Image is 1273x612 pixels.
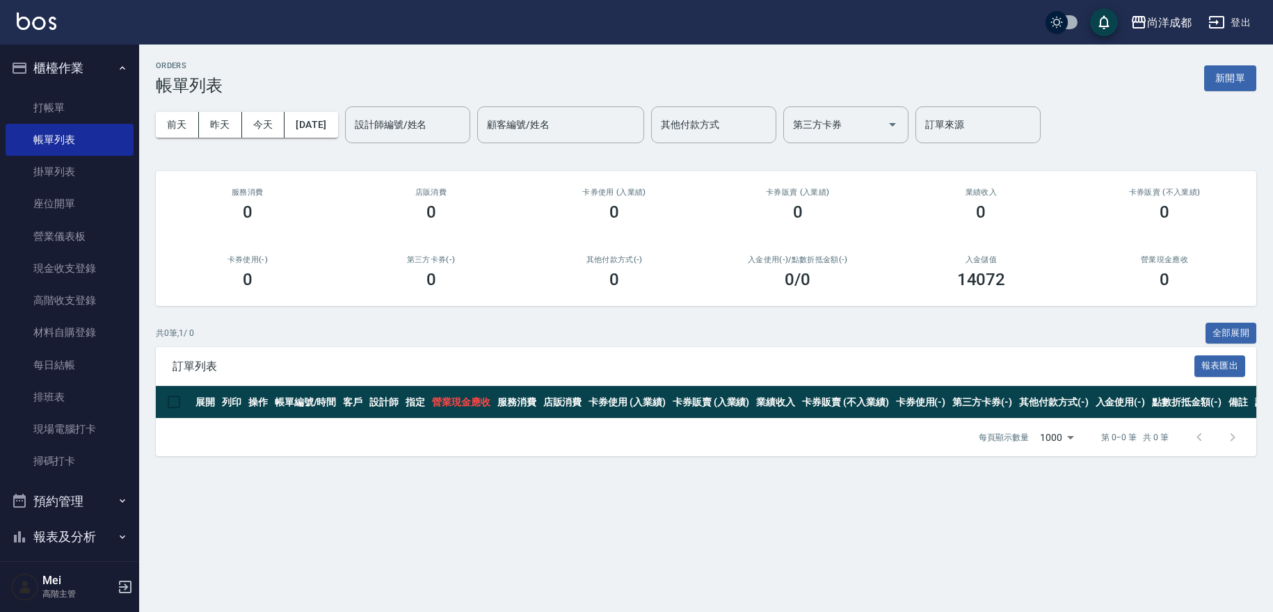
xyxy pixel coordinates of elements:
[1206,323,1257,344] button: 全部展開
[6,50,134,86] button: 櫃檯作業
[42,574,113,588] h5: Mei
[1092,386,1149,419] th: 入金使用(-)
[429,386,494,419] th: 營業現金應收
[173,360,1194,373] span: 訂單列表
[906,255,1057,264] h2: 入金儲值
[1089,188,1240,197] h2: 卡券販賣 (不入業績)
[906,188,1057,197] h2: 業績收入
[6,188,134,220] a: 座位開單
[1148,386,1225,419] th: 點數折抵金額(-)
[243,270,253,289] h3: 0
[1204,71,1256,84] a: 新開單
[785,270,810,289] h3: 0 /0
[609,270,619,289] h3: 0
[173,255,323,264] h2: 卡券使用(-)
[6,555,134,591] button: 客戶管理
[1016,386,1092,419] th: 其他付款方式(-)
[957,270,1006,289] h3: 14072
[609,202,619,222] h3: 0
[540,386,586,419] th: 店販消費
[1089,255,1240,264] h2: 營業現金應收
[426,270,436,289] h3: 0
[539,188,689,197] h2: 卡券使用 (入業績)
[242,112,285,138] button: 今天
[6,156,134,188] a: 掛單列表
[723,188,873,197] h2: 卡券販賣 (入業績)
[1194,359,1246,372] a: 報表匯出
[271,386,340,419] th: 帳單編號/時間
[245,386,271,419] th: 操作
[6,124,134,156] a: 帳單列表
[6,483,134,520] button: 預約管理
[156,112,199,138] button: 前天
[979,431,1029,444] p: 每頁顯示數量
[199,112,242,138] button: 昨天
[753,386,799,419] th: 業績收入
[42,588,113,600] p: 高階主管
[1101,431,1169,444] p: 第 0–0 筆 共 0 筆
[949,386,1016,419] th: 第三方卡券(-)
[539,255,689,264] h2: 其他付款方式(-)
[285,112,337,138] button: [DATE]
[6,220,134,252] a: 營業儀表板
[585,386,669,419] th: 卡券使用 (入業績)
[669,386,753,419] th: 卡券販賣 (入業績)
[6,252,134,284] a: 現金收支登錄
[6,381,134,413] a: 排班表
[1125,8,1197,37] button: 尚洋成都
[6,284,134,316] a: 高階收支登錄
[1090,8,1118,36] button: save
[339,386,366,419] th: 客戶
[1160,270,1169,289] h3: 0
[356,188,506,197] h2: 店販消費
[494,386,540,419] th: 服務消費
[1203,10,1256,35] button: 登出
[156,61,223,70] h2: ORDERS
[6,316,134,348] a: 材料自購登錄
[11,573,39,601] img: Person
[243,202,253,222] h3: 0
[723,255,873,264] h2: 入金使用(-) /點數折抵金額(-)
[1147,14,1192,31] div: 尚洋成都
[892,386,950,419] th: 卡券使用(-)
[6,349,134,381] a: 每日結帳
[1225,386,1251,419] th: 備註
[218,386,245,419] th: 列印
[356,255,506,264] h2: 第三方卡券(-)
[6,92,134,124] a: 打帳單
[1160,202,1169,222] h3: 0
[173,188,323,197] h3: 服務消費
[426,202,436,222] h3: 0
[6,445,134,477] a: 掃碼打卡
[793,202,803,222] h3: 0
[6,519,134,555] button: 報表及分析
[192,386,218,419] th: 展開
[156,76,223,95] h3: 帳單列表
[1194,355,1246,377] button: 報表匯出
[156,327,194,339] p: 共 0 筆, 1 / 0
[6,413,134,445] a: 現場電腦打卡
[799,386,892,419] th: 卡券販賣 (不入業績)
[976,202,986,222] h3: 0
[1204,65,1256,91] button: 新開單
[366,386,402,419] th: 設計師
[402,386,429,419] th: 指定
[881,113,904,136] button: Open
[17,13,56,30] img: Logo
[1034,419,1079,456] div: 1000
